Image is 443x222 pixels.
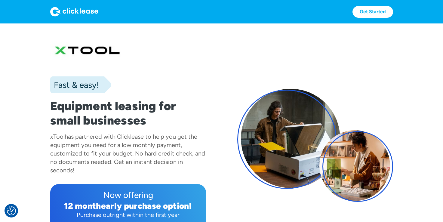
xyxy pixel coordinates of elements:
[7,206,16,215] button: Consent Preferences
[55,211,201,219] div: Purchase outright within the first year
[50,79,99,91] div: Fast & easy!
[50,7,98,17] img: Logo
[50,99,206,128] h1: Equipment leasing for small businesses
[64,201,101,211] div: 12 month
[50,133,65,140] div: xTool
[101,201,192,211] div: early purchase option!
[50,133,205,174] div: has partnered with Clicklease to help you get the equipment you need for a low monthly payment, c...
[7,206,16,215] img: Revisit consent button
[352,6,393,18] a: Get Started
[55,189,201,201] div: Now offering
